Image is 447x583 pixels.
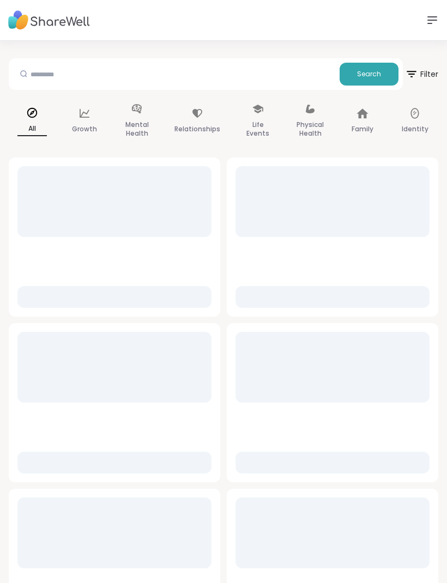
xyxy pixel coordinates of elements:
[402,123,428,136] p: Identity
[295,118,325,140] p: Physical Health
[17,122,47,136] p: All
[122,118,152,140] p: Mental Health
[352,123,373,136] p: Family
[405,58,438,90] button: Filter
[8,5,90,35] img: ShareWell Nav Logo
[72,123,97,136] p: Growth
[243,118,273,140] p: Life Events
[405,61,438,87] span: Filter
[357,69,381,79] span: Search
[174,123,220,136] p: Relationships
[340,63,398,86] button: Search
